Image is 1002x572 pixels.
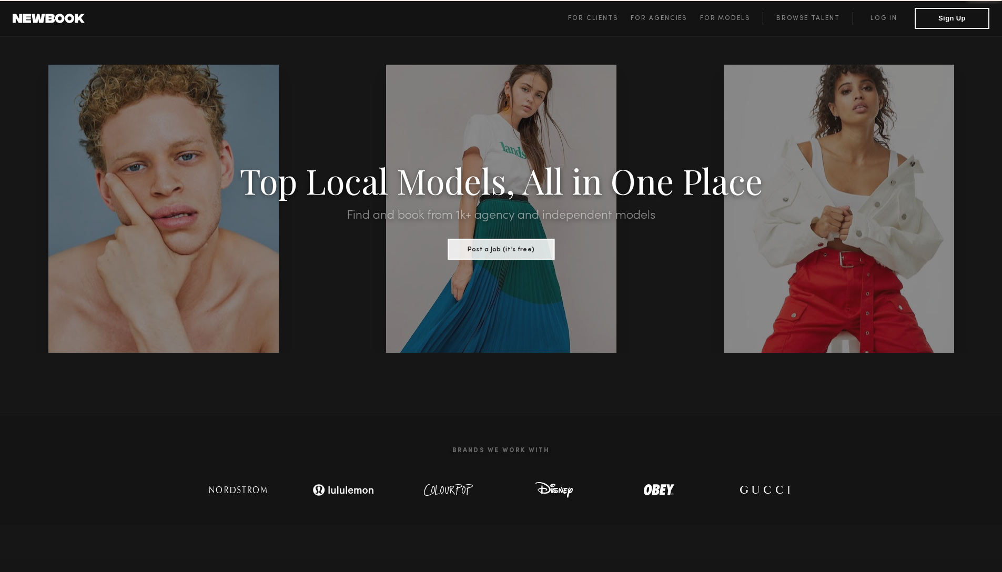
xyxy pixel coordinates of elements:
img: logo-colour-pop.svg [414,479,483,500]
h2: Find and book from 1k+ agency and independent models [75,209,927,222]
a: For Models [700,12,763,25]
a: For Clients [568,12,631,25]
button: Sign Up [915,8,989,29]
h2: Brands We Work With [186,434,817,467]
a: Log in [853,12,915,25]
h1: Top Local Models, All in One Place [75,164,927,197]
img: logo-nordstrom.svg [201,479,275,500]
span: For Agencies [631,15,687,22]
a: Post a Job (it’s free) [448,242,554,254]
span: For Models [700,15,750,22]
span: For Clients [568,15,618,22]
a: For Agencies [631,12,700,25]
a: Browse Talent [763,12,853,25]
button: Post a Job (it’s free) [448,239,554,260]
img: logo-disney.svg [520,479,588,500]
img: logo-obey.svg [625,479,693,500]
img: logo-gucci.svg [730,479,798,500]
img: logo-lulu.svg [307,479,380,500]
